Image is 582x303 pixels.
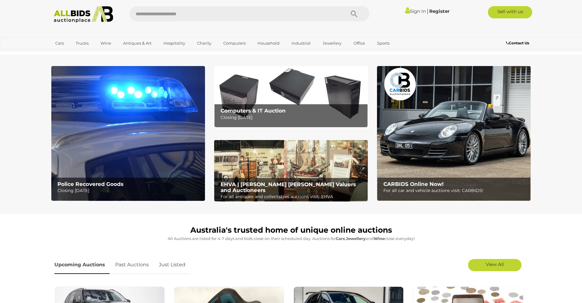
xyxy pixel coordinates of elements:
a: [GEOGRAPHIC_DATA] [51,48,103,58]
span: | [427,8,428,14]
b: CARBIDS Online Now! [383,181,444,187]
strong: Cars [336,236,345,241]
a: Office [350,38,369,48]
a: Wine [97,38,115,48]
img: EHVA | Evans Hastings Valuers and Auctioneers [214,140,368,202]
img: Police Recovered Goods [51,66,205,201]
button: Search [339,6,369,21]
a: Contact Us [506,40,531,46]
a: Jewellery [319,38,346,48]
a: Sign In [405,8,426,14]
p: Closing [DATE] [57,187,201,194]
img: CARBIDS Online Now! [377,66,531,201]
a: Register [429,8,449,14]
span: View All [486,261,504,267]
img: Allbids.com.au [50,6,117,23]
h1: Australia's trusted home of unique online auctions [54,226,528,235]
a: Trucks [72,38,93,48]
p: Closing [DATE] [221,114,364,121]
a: Industrial [287,38,315,48]
a: Just Listed [154,256,190,274]
p: For all antiques and collectables auctions visit: EHVA [221,193,364,201]
a: View All [468,259,522,271]
strong: Wine [374,236,385,241]
a: Charity [193,38,215,48]
a: Computers & IT Auction Computers & IT Auction Closing [DATE] [214,66,368,127]
b: Contact Us [506,41,529,45]
b: Police Recovered Goods [57,181,123,187]
p: All Auctions are listed for 4-7 days and bids close on their scheduled day. Auctions for , and cl... [54,235,528,242]
a: Upcoming Auctions [54,256,110,274]
a: Past Auctions [111,256,153,274]
p: For all car and vehicle auctions visit: CARBIDS! [383,187,527,194]
a: Hospitality [159,38,189,48]
strong: Jewellery [346,236,366,241]
a: Cars [51,38,68,48]
a: Police Recovered Goods Police Recovered Goods Closing [DATE] [51,66,205,201]
a: Sell with us [488,6,532,18]
a: Computers [219,38,250,48]
a: Household [254,38,284,48]
b: Computers & IT Auction [221,108,286,114]
a: CARBIDS Online Now! CARBIDS Online Now! For all car and vehicle auctions visit: CARBIDS! [377,66,531,201]
a: Sports [373,38,393,48]
a: EHVA | Evans Hastings Valuers and Auctioneers EHVA | [PERSON_NAME] [PERSON_NAME] Valuers and Auct... [214,140,368,202]
img: Computers & IT Auction [214,66,368,127]
b: EHVA | [PERSON_NAME] [PERSON_NAME] Valuers and Auctioneers [221,181,356,193]
a: Antiques & Art [119,38,156,48]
